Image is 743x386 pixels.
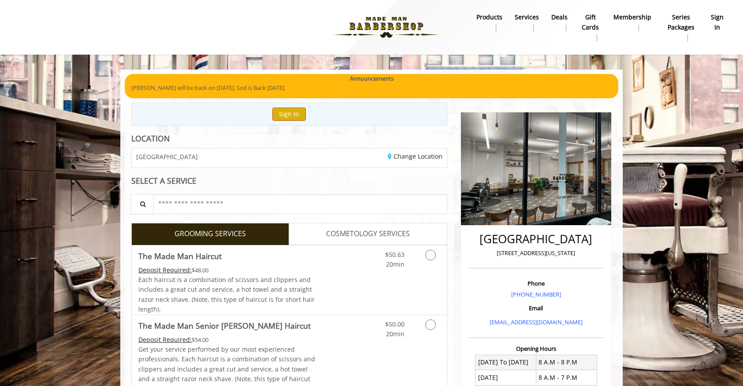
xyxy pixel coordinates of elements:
[705,11,730,34] a: sign insign in
[509,11,545,34] a: ServicesServices
[138,319,311,332] b: The Made Man Senior [PERSON_NAME] Haircut
[138,335,192,344] span: This service needs some Advance to be paid before we block your appointment
[658,11,705,44] a: Series packagesSeries packages
[385,320,405,328] span: $50.00
[272,108,306,120] button: Sign In
[326,228,410,240] span: COSMETOLOGY SERVICES
[545,11,574,34] a: DealsDeals
[580,12,601,32] b: gift cards
[471,280,602,286] h3: Phone
[476,355,536,370] td: [DATE] To [DATE]
[664,12,698,32] b: Series packages
[138,335,316,345] div: $54.00
[131,133,170,144] b: LOCATION
[490,318,583,326] a: [EMAIL_ADDRESS][DOMAIN_NAME]
[711,12,724,32] b: sign in
[138,275,315,313] span: Each haircut is a combination of scissors and clippers and includes a great cut and service, a ho...
[138,266,192,274] span: This service needs some Advance to be paid before we block your appointment
[470,11,509,34] a: Productsproducts
[388,152,442,160] a: Change Location
[536,355,597,370] td: 8 A.M - 8 P.M
[613,12,651,22] b: Membership
[138,265,316,275] div: $48.00
[350,74,394,83] b: Announcements
[138,250,222,262] b: The Made Man Haircut
[326,3,447,52] img: Made Man Barbershop logo
[476,12,502,22] b: products
[536,370,597,385] td: 8 A.M - 7 P.M
[131,83,612,93] p: [PERSON_NAME] will be back on [DATE]. Sod is Back [DATE].
[175,228,246,240] span: GROOMING SERVICES
[471,249,602,258] p: [STREET_ADDRESS][US_STATE]
[468,345,604,352] h3: Opening Hours
[385,250,405,259] span: $50.63
[131,177,447,185] div: SELECT A SERVICE
[131,194,154,214] button: Service Search
[511,290,561,298] a: [PHONE_NUMBER]
[136,153,198,160] span: [GEOGRAPHIC_DATA]
[574,11,607,44] a: Gift cardsgift cards
[471,305,602,311] h3: Email
[386,330,405,338] span: 20min
[515,12,539,22] b: Services
[476,370,536,385] td: [DATE]
[551,12,568,22] b: Deals
[607,11,658,34] a: MembershipMembership
[471,233,602,245] h2: [GEOGRAPHIC_DATA]
[386,260,405,268] span: 20min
